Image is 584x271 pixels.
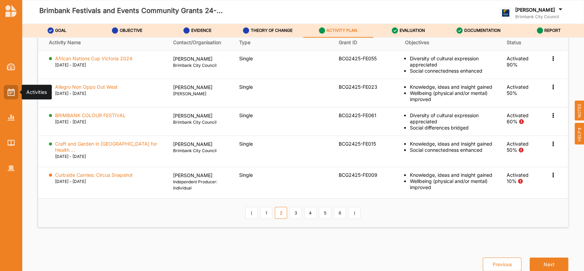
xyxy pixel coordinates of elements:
[399,28,425,33] label: EVALUATION
[506,62,517,68] div: 90%
[289,207,302,219] a: 3
[120,28,142,33] label: OBJECTIVE
[239,112,253,118] span: Single
[410,141,497,147] div: Knowledge, ideas and insight gained
[244,207,362,219] div: Pagination Navigation
[39,5,223,16] label: Brimbank Festivals and Events Community Grants 24-...
[239,172,253,178] span: Single
[55,119,86,125] label: [DATE] - [DATE]
[410,178,497,190] div: Wellbeing (physical and/or mental) improved
[55,62,86,68] label: [DATE] - [DATE]
[275,207,287,219] a: 2
[55,172,133,178] label: Curbside Carnies: Circus Snapshot
[339,56,395,62] div: BCG2425-FE055
[410,112,497,125] div: Diversity of cultural expression appreciated
[173,39,221,45] span: Contact/Organisation
[544,28,561,33] label: REPORT
[410,147,497,153] div: Social connectedness enhanced
[55,141,164,153] label: Craft and Garden in [GEOGRAPHIC_DATA] for Health ...
[410,125,497,131] div: Social differences bridged
[4,136,18,150] a: Library
[55,56,132,62] label: African Nations Cup Victoria 2024
[339,172,395,178] div: BCG2425-FE009
[4,85,18,99] a: Activities
[173,119,230,125] label: Brimbank City Council
[506,119,517,125] div: 60%
[506,141,530,147] div: Activated
[506,39,521,45] span: Status
[4,161,18,175] a: Organisation
[8,114,15,120] img: Reports
[55,147,164,153] a: Craft and Garden in [GEOGRAPHIC_DATA] for Health ...
[191,28,211,33] label: EVIDENCE
[173,62,230,69] label: Brimbank City Council
[410,84,497,90] div: Knowledge, ideas and insight gained
[339,141,395,147] div: BCG2425-FE015
[173,141,230,148] p: [PERSON_NAME]
[8,165,15,171] img: Organisation
[334,207,346,219] a: 6
[173,148,230,154] label: Brimbank City Council
[26,89,47,96] div: Activities
[173,84,230,91] p: [PERSON_NAME]
[506,84,530,90] div: Activated
[4,60,18,74] a: Dashboard
[410,172,497,178] div: Knowledge, ideas and insight gained
[173,179,230,191] label: Independent Producer: Individual
[339,84,395,90] div: BCG2425-FE023
[55,112,126,119] label: BRIMBANK COLOUR FESTIVAL
[239,84,253,90] span: Single
[326,28,357,33] label: ACTIVITY PLAN
[173,172,230,179] p: [PERSON_NAME]
[239,56,253,61] span: Single
[55,153,86,160] label: [DATE] - [DATE]
[515,14,564,20] label: Brimbank City Council
[260,207,272,219] a: 1
[506,112,530,119] div: Activated
[55,178,86,185] label: [DATE] - [DATE]
[319,207,331,219] a: 5
[251,28,293,33] label: THEORY OF CHANGE
[49,39,81,45] span: Activity Name
[506,178,516,184] div: 10%
[515,7,555,13] label: [PERSON_NAME]
[8,140,15,146] img: Library
[173,56,230,62] p: [PERSON_NAME]
[410,90,497,102] div: Wellbeing (physical and/or mental) improved
[506,90,517,96] div: 50%
[304,207,316,219] a: 4
[405,39,429,45] span: Objectives
[245,207,258,219] a: Previous item
[339,112,395,119] div: BCG2425-FE061
[506,56,530,62] div: Activated
[500,8,511,19] img: logo
[506,147,517,153] div: 50%
[55,84,118,90] label: Allegro Non Oppo Out West
[339,39,357,45] span: Grant ID
[506,172,530,178] div: Activated
[234,35,334,51] th: Type
[410,68,497,74] div: Social connectedness enhanced
[173,91,230,97] label: [PERSON_NAME]
[55,56,132,61] a: African Nations Cup Victoria 2024
[173,112,230,119] p: [PERSON_NAME]
[410,56,497,68] div: Diversity of cultural expression appreciated
[4,110,18,125] a: Reports
[55,90,86,97] label: [DATE] - [DATE]
[55,28,66,33] label: GOAL
[7,63,15,70] img: Dashboard
[5,5,16,17] img: logo
[348,207,361,219] a: Next item
[464,28,501,33] label: DOCUMENTATION
[239,141,253,147] span: Single
[8,88,15,96] img: Activities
